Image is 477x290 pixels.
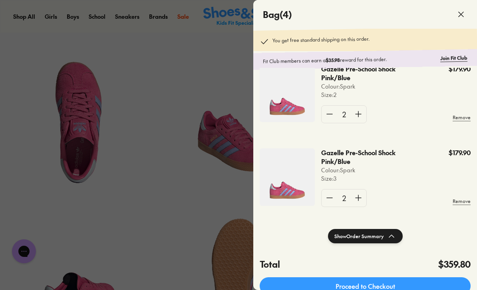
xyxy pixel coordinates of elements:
[272,35,370,46] p: You get free standard shipping on this order.
[263,55,437,65] p: Fit Club members can earn a reward for this order.
[438,258,471,271] h4: $359.80
[321,174,426,183] p: Size : 3
[260,148,315,206] img: 4-547999.jpg
[338,189,350,207] div: 2
[440,54,467,62] a: Join Fit Club
[321,148,405,166] p: Gazelle Pre-School Shock Pink/Blue
[260,65,315,122] img: 4-547999.jpg
[321,65,405,82] p: Gazelle Pre-School Shock Pink/Blue
[263,8,292,21] h4: Bag ( 4 )
[4,3,28,27] button: Gorgias live chat
[260,258,280,271] h4: Total
[321,91,426,99] p: Size : 2
[328,229,403,243] button: ShowOrder Summary
[321,82,426,91] p: Colour: Spark
[321,166,426,174] p: Colour: Spark
[449,65,471,73] p: $179.90
[338,106,350,123] div: 2
[449,148,471,157] p: $179.90
[326,57,340,63] b: $35.98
